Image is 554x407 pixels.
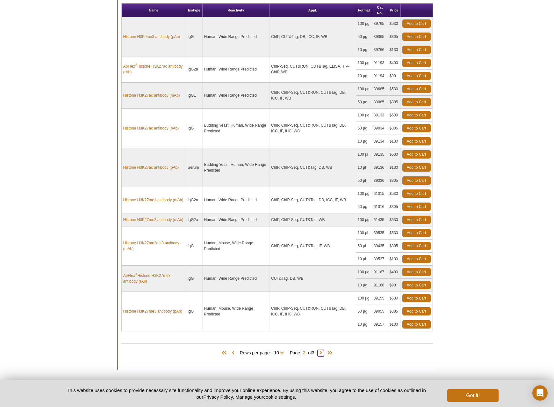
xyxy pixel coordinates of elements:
[372,135,388,148] td: 39134
[388,279,401,292] td: $90
[372,30,388,43] td: 39065
[356,148,372,161] td: 100 µl
[123,125,179,131] a: Histone H3K27ac antibody (pAb)
[356,56,372,70] td: 100 µg
[402,281,431,289] a: Add to Cart
[372,17,388,30] td: 39765
[270,56,356,83] td: ChIP-Seq, CUT&RUN, CUT&Tag, ELISA, TIP-ChIP, WB
[356,30,372,43] td: 50 µg
[186,4,203,17] th: Isotype
[388,305,401,318] td: $305
[356,43,372,56] td: 10 µg
[402,255,431,263] a: Add to Cart
[388,56,401,70] td: $400
[356,161,372,174] td: 10 µl
[372,318,388,331] td: 39157
[186,109,203,148] td: IgG
[123,197,183,203] a: Histone H3K27me1 antibody (mAb)
[388,240,401,253] td: $305
[270,148,356,187] td: ChIP, ChIP-Seq, CUT&Tag, DB, WB
[270,4,356,17] th: Appl.
[356,305,372,318] td: 50 µg
[203,187,270,213] td: Human, Wide Range Predicted
[356,187,372,200] td: 100 µg
[123,217,183,223] a: Histone H3K27me2 antibody (mAb)
[356,174,372,187] td: 50 µl
[312,350,314,355] span: 3
[356,4,372,17] th: Format
[402,216,431,224] a: Add to Cart
[356,109,372,122] td: 100 µg
[356,200,372,213] td: 50 µg
[356,122,372,135] td: 50 µg
[270,109,356,148] td: ChIP, ChIP-Seq, CUT&RUN, CUT&Tag, DB, ICC, IF, IHC, WB
[356,253,372,266] td: 10 µl
[270,292,356,331] td: ChIP, ChIP-Seq, CUT&RUN, CUT&Tag, DB, ICC, IF, IHC, WB
[388,135,401,148] td: $130
[356,266,372,279] td: 100 µg
[402,85,431,93] a: Add to Cart
[372,122,388,135] td: 39034
[402,294,431,302] a: Add to Cart
[356,83,372,96] td: 100 µg
[270,17,356,56] td: ChIP, CUT&Tag, DB, ICC, IF, WB
[123,308,182,314] a: Histone H3K27me3 antibody (pAb)
[388,43,401,56] td: $130
[388,4,401,17] th: Price
[123,63,184,75] a: AbFlex®Histone H3K27ac antibody (rAb)
[372,305,388,318] td: 39055
[388,161,401,174] td: $130
[270,83,356,109] td: ChIP, ChIP-Seq, CUT&RUN, CUT&Tag, DB, ICC, IF, WB
[356,96,372,109] td: 50 µg
[372,213,388,226] td: 61435
[203,266,270,292] td: Human, Wide Range Predicted
[388,213,401,226] td: $530
[186,83,203,109] td: IgG1
[356,292,372,305] td: 100 µg
[372,266,388,279] td: 91167
[388,30,401,43] td: $305
[186,292,203,331] td: IgG
[402,137,431,145] a: Add to Cart
[356,213,372,226] td: 100 µg
[286,350,317,356] span: Page of
[388,17,401,30] td: $530
[402,111,431,119] a: Add to Cart
[135,63,137,67] sup: ®
[372,56,388,70] td: 91193
[402,163,431,172] a: Add to Cart
[270,213,356,226] td: ChIP, ChIP-Seq, CUT&Tag, WB
[203,17,270,56] td: Human, Wide Range Predicted
[356,318,372,331] td: 10 µg
[402,150,431,159] a: Add to Cart
[388,253,401,266] td: $130
[402,307,431,315] a: Add to Cart
[402,242,431,250] a: Add to Cart
[402,72,431,80] a: Add to Cart
[372,148,388,161] td: 39135
[203,83,270,109] td: Human, Wide Range Predicted
[324,350,334,356] span: Last Page
[372,240,388,253] td: 39435
[270,266,356,292] td: CUT&Tag, DB, WB
[263,394,295,400] button: cookie settings
[402,33,431,41] a: Add to Cart
[186,187,203,213] td: IgG2a
[318,350,324,356] span: Next Page
[123,165,179,170] a: Histone H3K27ac antibody (pAb)
[372,187,388,200] td: 61015
[203,292,270,331] td: Human, Mouse, Wide Range Predicted
[186,213,203,226] td: IgG2a
[402,268,431,276] a: Add to Cart
[372,109,388,122] td: 39133
[402,124,431,132] a: Add to Cart
[372,174,388,187] td: 39336
[372,43,388,56] td: 39766
[356,240,372,253] td: 50 µl
[372,96,388,109] td: 39085
[123,273,184,284] a: AbFlex®Histone H3K27me3 antibody (rAb)
[186,226,203,266] td: IgG
[230,350,236,356] span: Previous Page
[356,226,372,240] td: 100 µl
